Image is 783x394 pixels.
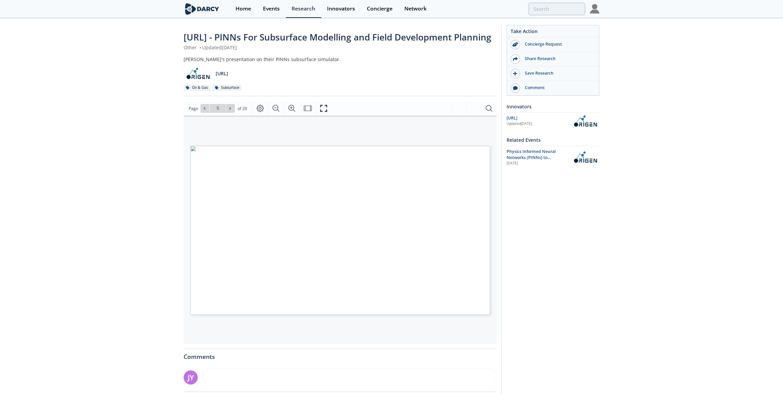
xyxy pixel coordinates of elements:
div: Take Action [507,28,599,37]
div: JY [184,370,198,385]
p: [URL] [216,70,228,77]
div: Save Research [520,70,596,76]
div: Concierge Request [520,41,596,47]
img: OriGen.AI [571,115,599,127]
span: [URL] - PINNs For Subsurface Modelling and Field Development Planning [184,31,491,43]
span: • [198,44,202,51]
div: [URL] [507,115,571,121]
div: [DATE] [507,161,566,166]
div: Updated [DATE] [507,121,571,127]
div: Network [404,6,427,11]
a: [URL] Updated[DATE] OriGen.AI [507,115,599,127]
input: Advanced Search [529,3,585,15]
div: Innovators [327,6,355,11]
span: Physics Informed Neural Networks (PINNs) to Accelerate Subsurface Scenario Analysis [507,149,556,173]
div: Comment [520,85,596,91]
img: OriGen.AI [571,151,599,163]
a: Physics Informed Neural Networks (PINNs) to Accelerate Subsurface Scenario Analysis [DATE] OriGen.AI [507,149,599,166]
img: Profile [590,4,599,14]
img: logo-wide.svg [184,3,220,15]
div: Innovators [507,101,599,112]
iframe: chat widget [755,367,776,387]
div: Concierge [367,6,393,11]
div: Subsurface [213,85,242,91]
div: Research [292,6,315,11]
div: Comments [184,349,497,360]
div: Events [263,6,280,11]
div: Related Events [507,134,599,146]
div: Oil & Gas [184,85,210,91]
div: Other Updated [DATE] [184,44,497,51]
div: [PERSON_NAME]'s presentation on their PINNs subsurface simulator. [184,56,497,63]
div: Share Research [520,56,596,62]
div: Home [236,6,251,11]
